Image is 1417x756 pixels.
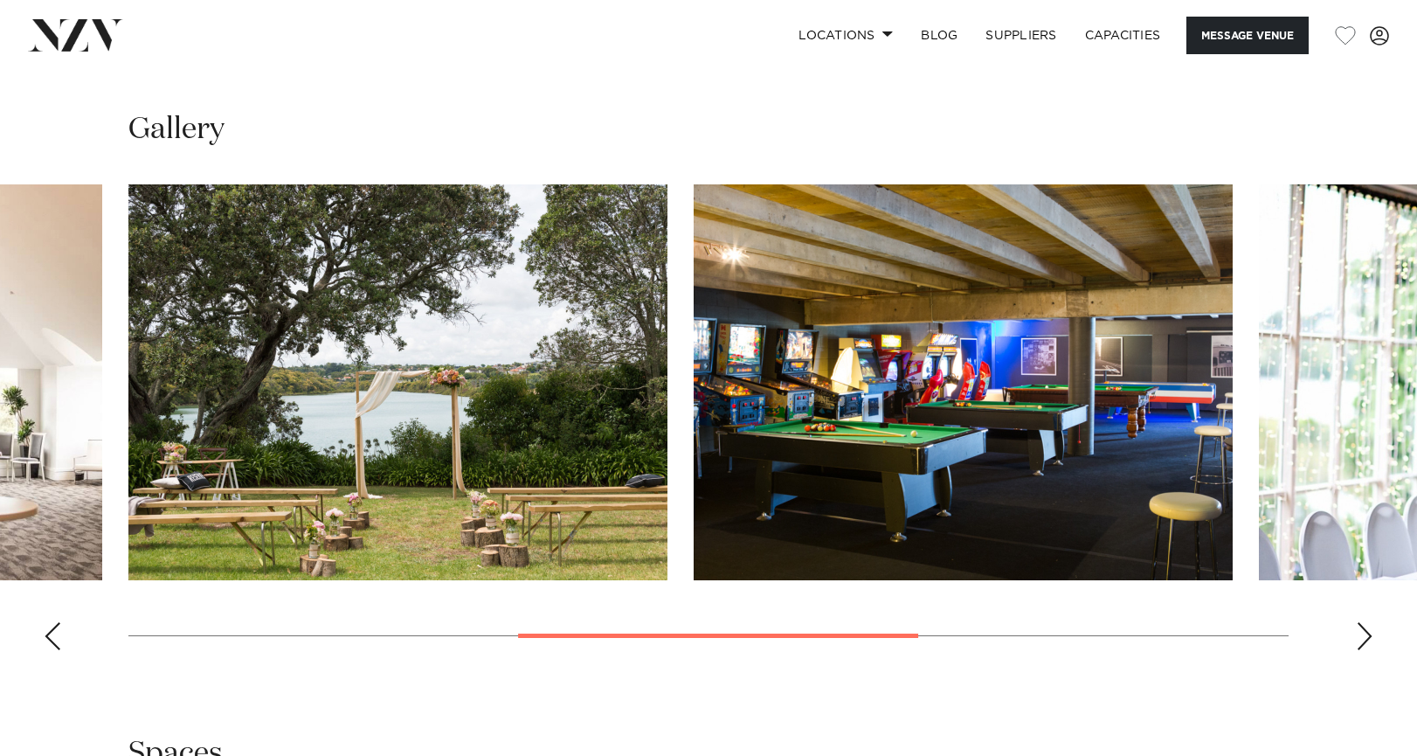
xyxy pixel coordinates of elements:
[785,17,907,54] a: Locations
[1071,17,1175,54] a: Capacities
[907,17,971,54] a: BLOG
[1186,17,1309,54] button: Message Venue
[128,184,667,580] swiper-slide: 3 / 6
[694,184,1233,580] swiper-slide: 4 / 6
[28,19,123,51] img: nzv-logo.png
[971,17,1070,54] a: SUPPLIERS
[128,110,225,149] h2: Gallery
